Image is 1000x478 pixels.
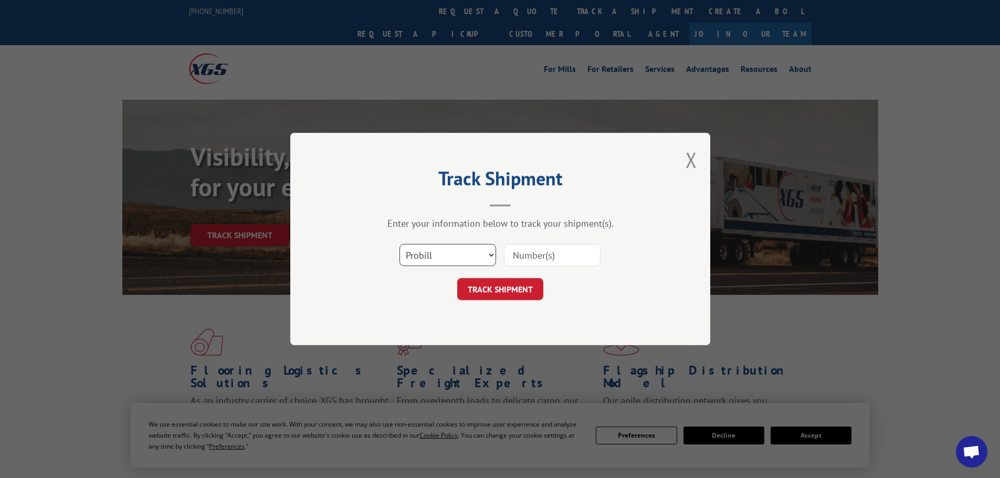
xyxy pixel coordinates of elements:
[504,244,601,266] input: Number(s)
[457,278,543,300] button: TRACK SHIPMENT
[343,171,658,191] h2: Track Shipment
[956,436,987,468] div: Open chat
[343,217,658,229] div: Enter your information below to track your shipment(s).
[686,146,697,174] button: Close modal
